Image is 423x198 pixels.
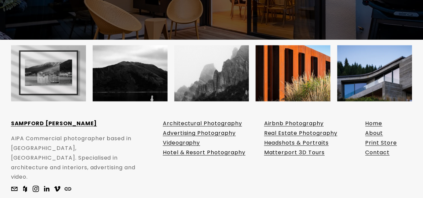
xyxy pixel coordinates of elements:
a: sam@sampfordcathie.com [11,185,18,192]
a: Sampford Cathie [54,185,61,192]
img: Throwback to this awesome shoot with @livingthedreamtoursnz at the incredible Te Kano Estate Cell... [255,36,330,111]
a: URL [65,185,71,192]
a: Videography [163,138,200,148]
a: SAMPFORD [PERSON_NAME] [11,119,97,128]
strong: SAMPFORD [PERSON_NAME] [11,119,97,127]
a: Advertising Photography [163,128,236,138]
a: Architectural Photography [163,119,242,128]
img: Had an epic time shooting this place, definite James Bond vibes! 🍸 [337,36,412,111]
img: Lake Wakatipu, 1932 I&rsquo;ve been working on new additions to my Viewfinder series, which will ... [11,36,86,111]
a: Sampford Cathie [32,185,39,192]
p: AIPA Commercial photographer based in [GEOGRAPHIC_DATA], [GEOGRAPHIC_DATA]. Specialised in archit... [11,134,142,182]
a: Real Estate Photography [264,128,337,138]
a: Sampford Cathie [43,185,50,192]
a: Airbnb Photography [264,119,323,128]
a: Matterport 3D Tours [264,148,324,157]
a: Print Store [365,138,397,148]
img: Say what you will about the inversion, but it does make for some cool landscape shots 📷 [93,36,168,111]
a: Houzz [22,185,28,192]
a: Hotel & Resort Photography [163,148,245,157]
a: About [365,128,383,138]
a: Contact [365,148,390,157]
img: Some moody shots from a recent trip up to the Clay Cliffs with the gang 📸 @lisaslensnz @nathanhil... [174,36,249,111]
a: Home [365,119,382,128]
a: Headshots & Portraits [264,138,328,148]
